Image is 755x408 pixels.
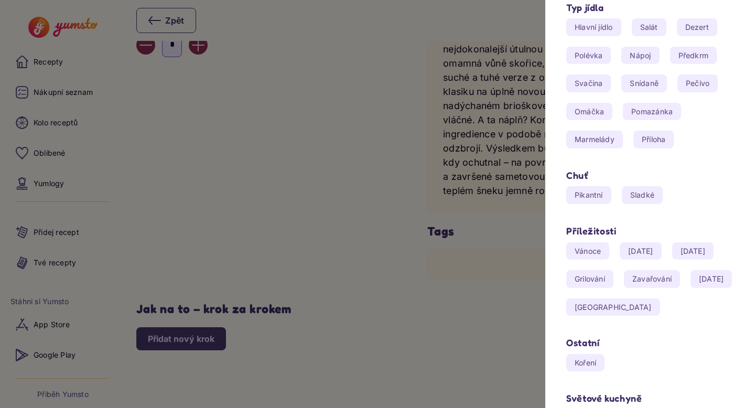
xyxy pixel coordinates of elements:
h3: Světové kuchyně [566,392,734,404]
yumsto-tag: Pomazánka [623,103,681,121]
yumsto-tag: [DATE] [672,242,714,260]
yumsto-tag: Grilování [566,270,613,288]
yumsto-tag: Hlavní jídlo [566,18,621,36]
h3: Typ jídla [566,2,734,14]
yumsto-tag: Zavařování [624,270,680,288]
yumsto-tag: Polévka [566,47,611,65]
yumsto-tag: Pečivo [677,74,718,92]
yumsto-tag: Nápoj [621,47,659,65]
yumsto-tag: Příloha [633,131,674,148]
yumsto-tag: [DATE] [691,270,732,288]
yumsto-tag: Dezert [677,18,717,36]
yumsto-tag: Snídaně [621,74,666,92]
yumsto-tag: Předkrm [670,47,717,65]
yumsto-tag: Koření [566,354,605,372]
yumsto-tag: Marmelády [566,131,623,148]
yumsto-tag: Sladké [622,186,663,204]
yumsto-tag: [DATE] [620,242,661,260]
yumsto-tag: [GEOGRAPHIC_DATA] [566,298,660,316]
yumsto-tag: Pikantní [566,186,611,204]
h3: Chuť [566,169,734,181]
yumsto-tag: Salát [632,18,666,36]
yumsto-tag: Svačina [566,74,611,92]
h3: Příležitosti [566,225,734,237]
yumsto-tag: Omáčka [566,103,612,121]
h3: Ostatní [566,337,734,349]
yumsto-tag: Vánoce [566,242,609,260]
